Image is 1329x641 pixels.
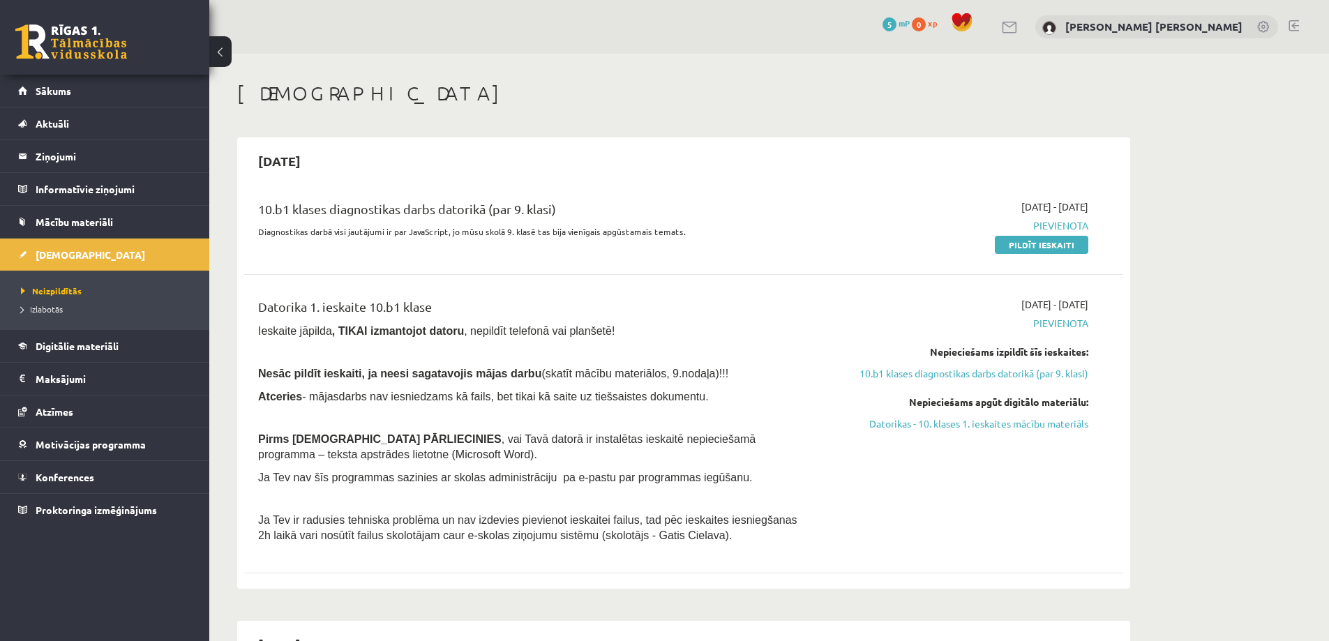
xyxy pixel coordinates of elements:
span: Ja Tev nav šīs programmas sazinies ar skolas administrāciju pa e-pastu par programmas iegūšanu. [258,472,752,483]
span: Neizpildītās [21,285,82,296]
a: Ziņojumi [18,140,192,172]
span: [DEMOGRAPHIC_DATA] [36,248,145,261]
a: 10.b1 klases diagnostikas darbs datorikā (par 9. klasi) [825,366,1088,381]
span: [DATE] - [DATE] [1021,199,1088,214]
span: 5 [883,17,896,31]
legend: Informatīvie ziņojumi [36,173,192,205]
a: Konferences [18,461,192,493]
a: Digitālie materiāli [18,330,192,362]
span: (skatīt mācību materiālos, 9.nodaļa)!!! [541,368,728,379]
span: [DATE] - [DATE] [1021,297,1088,312]
a: Atzīmes [18,395,192,428]
div: Nepieciešams izpildīt šīs ieskaites: [825,345,1088,359]
a: 5 mP [883,17,910,29]
span: xp [928,17,937,29]
span: Konferences [36,471,94,483]
p: Diagnostikas darbā visi jautājumi ir par JavaScript, jo mūsu skolā 9. klasē tas bija vienīgais ap... [258,225,804,238]
div: 10.b1 klases diagnostikas darbs datorikā (par 9. klasi) [258,199,804,225]
a: Datorikas - 10. klases 1. ieskaites mācību materiāls [825,416,1088,431]
a: Aktuāli [18,107,192,139]
h1: [DEMOGRAPHIC_DATA] [237,82,1130,105]
div: Nepieciešams apgūt digitālo materiālu: [825,395,1088,409]
span: Ieskaite jāpilda , nepildīt telefonā vai planšetē! [258,325,615,337]
a: Proktoringa izmēģinājums [18,494,192,526]
span: - mājasdarbs nav iesniedzams kā fails, bet tikai kā saite uz tiešsaistes dokumentu. [258,391,709,402]
a: Izlabotās [21,303,195,315]
span: Mācību materiāli [36,216,113,228]
a: 0 xp [912,17,944,29]
a: Motivācijas programma [18,428,192,460]
span: Ja Tev ir radusies tehniska problēma un nav izdevies pievienot ieskaitei failus, tad pēc ieskaite... [258,514,797,541]
span: Aktuāli [36,117,69,130]
span: Motivācijas programma [36,438,146,451]
span: mP [899,17,910,29]
span: Nesāc pildīt ieskaiti, ja neesi sagatavojis mājas darbu [258,368,541,379]
a: [DEMOGRAPHIC_DATA] [18,239,192,271]
a: [PERSON_NAME] [PERSON_NAME] [1065,20,1242,33]
span: , vai Tavā datorā ir instalētas ieskaitē nepieciešamā programma – teksta apstrādes lietotne (Micr... [258,433,756,460]
span: Izlabotās [21,303,63,315]
span: 0 [912,17,926,31]
h2: [DATE] [244,144,315,177]
a: Sākums [18,75,192,107]
span: Digitālie materiāli [36,340,119,352]
span: Pirms [DEMOGRAPHIC_DATA] PĀRLIECINIES [258,433,502,445]
a: Mācību materiāli [18,206,192,238]
a: Pildīt ieskaiti [995,236,1088,254]
legend: Maksājumi [36,363,192,395]
span: Pievienota [825,316,1088,331]
a: Informatīvie ziņojumi [18,173,192,205]
span: Atzīmes [36,405,73,418]
b: , TIKAI izmantojot datoru [332,325,464,337]
span: Proktoringa izmēģinājums [36,504,157,516]
a: Neizpildītās [21,285,195,297]
a: Rīgas 1. Tālmācības vidusskola [15,24,127,59]
a: Maksājumi [18,363,192,395]
legend: Ziņojumi [36,140,192,172]
div: Datorika 1. ieskaite 10.b1 klase [258,297,804,323]
span: Sākums [36,84,71,97]
b: Atceries [258,391,302,402]
img: Frančesko Pio Bevilakva [1042,21,1056,35]
span: Pievienota [825,218,1088,233]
